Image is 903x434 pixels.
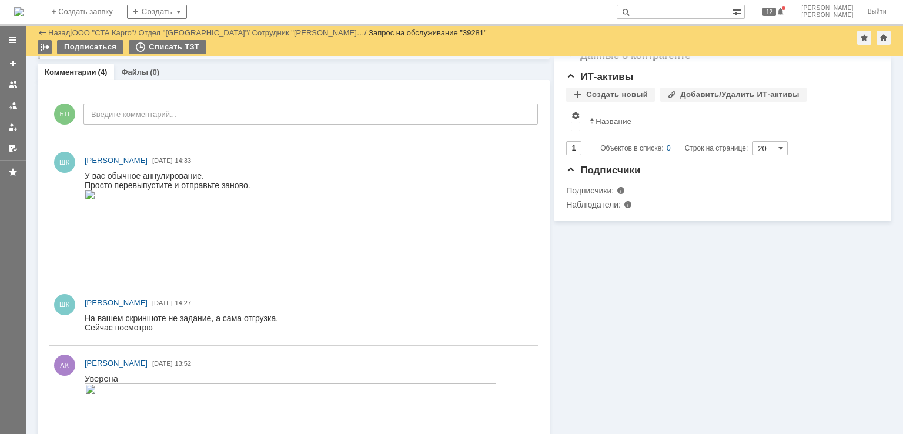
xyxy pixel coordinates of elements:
[122,105,129,115] span: ru
[86,214,119,223] span: stacargo
[600,141,748,155] i: Строк на странице:
[71,214,73,223] span: .
[63,115,80,124] span: com
[14,7,24,16] img: logo
[54,104,75,125] span: БП
[667,141,671,155] div: 0
[252,28,364,37] a: Сотрудник "[PERSON_NAME]…
[85,359,148,368] span: [PERSON_NAME]
[801,5,854,12] span: [PERSON_NAME]
[4,96,22,115] a: Заявки в моей ответственности
[121,68,148,76] a: Файлы
[801,12,854,19] span: [PERSON_NAME]
[4,75,22,94] a: Заявки на командах
[71,105,73,115] span: .
[175,360,192,367] span: 13:52
[14,7,24,16] a: Перейти на домашнюю страницу
[733,5,744,16] span: Расширенный поиск
[72,28,139,37] div: /
[152,360,173,367] span: [DATE]
[175,299,192,306] span: 14:27
[119,105,122,115] span: .
[571,111,580,121] span: Настройки
[61,223,63,233] span: .
[857,31,871,45] div: Добавить в избранное
[78,105,86,115] span: @
[596,117,631,126] div: Название
[127,5,187,19] div: Создать
[16,223,19,233] span: -
[877,31,891,45] div: Сделать домашней страницей
[85,298,148,307] span: [PERSON_NAME]
[152,299,173,306] span: [DATE]
[45,68,96,76] a: Комментарии
[98,68,108,76] div: (4)
[19,223,61,233] span: TotalGroup
[566,165,640,176] span: Подписчики
[139,28,252,37] div: /
[119,214,122,223] span: .
[566,71,633,82] span: ИТ-активы
[16,115,19,124] span: -
[38,40,52,54] div: Работа с массовостью
[72,28,135,37] a: ООО "СТА Карго"
[566,200,684,209] div: Наблюдатели:
[600,144,663,152] span: Объектов в списке:
[70,28,72,36] div: |
[12,291,248,299] span: Email отправителя: [PERSON_NAME][EMAIL_ADDRESS][DOMAIN_NAME]
[4,54,22,73] a: Создать заявку
[86,105,119,115] span: stacargo
[73,105,78,115] span: k
[85,155,148,166] a: [PERSON_NAME]
[150,68,159,76] div: (0)
[4,139,22,158] a: Мои согласования
[369,28,487,37] div: Запрос на обслуживание "39281"
[85,358,148,369] a: [PERSON_NAME]
[252,28,369,37] div: /
[85,156,148,165] span: [PERSON_NAME]
[48,28,70,37] a: Назад
[63,223,80,233] span: com
[85,297,148,309] a: [PERSON_NAME]
[78,214,86,223] span: @
[73,214,78,223] span: k
[175,157,192,164] span: 14:33
[61,115,63,124] span: .
[585,106,870,136] th: Название
[152,157,173,164] span: [DATE]
[566,186,684,195] div: Подписчики:
[762,8,776,16] span: 12
[4,118,22,136] a: Мои заявки
[139,28,248,37] a: Отдел "[GEOGRAPHIC_DATA]"
[19,115,61,124] span: TotalGroup
[122,214,129,223] span: ru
